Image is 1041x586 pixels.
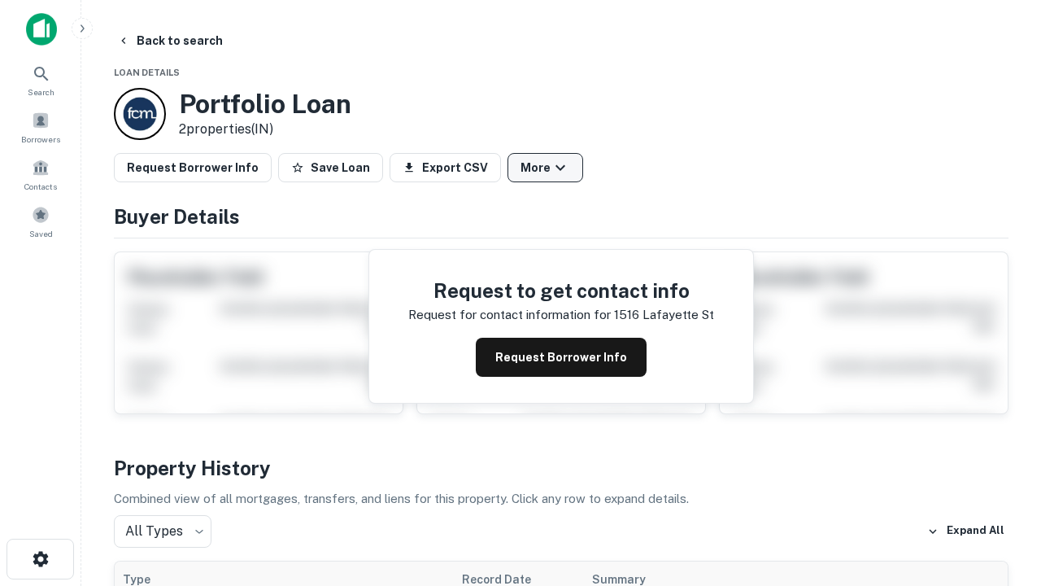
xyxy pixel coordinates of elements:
p: Request for contact information for [408,305,611,325]
button: Request Borrower Info [114,153,272,182]
iframe: Chat Widget [960,456,1041,534]
span: Loan Details [114,68,180,77]
a: Contacts [5,152,76,196]
span: Saved [29,227,53,240]
h4: Request to get contact info [408,276,714,305]
a: Search [5,58,76,102]
button: Request Borrower Info [476,338,647,377]
a: Saved [5,199,76,243]
p: 2 properties (IN) [179,120,351,139]
h4: Property History [114,453,1008,483]
div: All Types [114,515,211,548]
p: Combined view of all mortgages, transfers, and liens for this property. Click any row to expand d... [114,489,1008,509]
img: capitalize-icon.png [26,13,57,46]
button: Save Loan [278,153,383,182]
h4: Buyer Details [114,202,1008,231]
span: Search [28,85,54,98]
a: Borrowers [5,105,76,149]
span: Contacts [24,180,57,193]
button: Export CSV [390,153,501,182]
button: More [507,153,583,182]
button: Expand All [923,519,1008,544]
p: 1516 lafayette st [614,305,714,325]
h3: Portfolio Loan [179,89,351,120]
span: Borrowers [21,133,60,146]
button: Back to search [111,26,229,55]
